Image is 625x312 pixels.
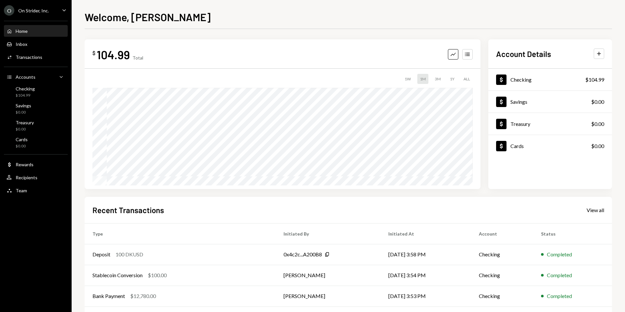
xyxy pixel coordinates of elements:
[16,86,35,91] div: Checking
[447,74,457,84] div: 1Y
[16,175,37,180] div: Recipients
[16,143,28,149] div: $0.00
[488,113,612,135] a: Treasury$0.00
[116,251,143,258] div: 100 DKUSD
[591,120,604,128] div: $0.00
[4,171,68,183] a: Recipients
[4,71,68,83] a: Accounts
[488,91,612,113] a: Savings$0.00
[16,103,31,108] div: Savings
[92,292,125,300] div: Bank Payment
[85,223,276,244] th: Type
[276,286,381,306] td: [PERSON_NAME]
[432,74,443,84] div: 3M
[16,110,31,115] div: $0.00
[510,99,527,105] div: Savings
[547,251,572,258] div: Completed
[92,251,110,258] div: Deposit
[16,162,34,167] div: Rewards
[461,74,473,84] div: ALL
[92,50,95,56] div: $
[16,41,27,47] div: Inbox
[510,76,532,83] div: Checking
[16,54,42,60] div: Transactions
[16,188,27,193] div: Team
[148,271,167,279] div: $100.00
[591,142,604,150] div: $0.00
[276,265,381,286] td: [PERSON_NAME]
[4,158,68,170] a: Rewards
[471,223,533,244] th: Account
[16,120,34,125] div: Treasury
[402,74,413,84] div: 1W
[381,265,471,286] td: [DATE] 3:54 PM
[284,251,322,258] div: 0x4c2c...A200B8
[471,265,533,286] td: Checking
[16,28,28,34] div: Home
[587,207,604,213] div: View all
[4,184,68,196] a: Team
[4,101,68,116] a: Savings$0.00
[16,127,34,132] div: $0.00
[18,8,49,13] div: On Strider, Inc.
[381,223,471,244] th: Initiated At
[510,121,530,127] div: Treasury
[132,55,143,61] div: Total
[381,286,471,306] td: [DATE] 3:53 PM
[591,98,604,106] div: $0.00
[496,48,551,59] h2: Account Details
[547,271,572,279] div: Completed
[4,5,14,16] div: O
[488,135,612,157] a: Cards$0.00
[4,51,68,63] a: Transactions
[547,292,572,300] div: Completed
[381,244,471,265] td: [DATE] 3:58 PM
[16,93,35,98] div: $104.99
[85,10,211,23] h1: Welcome, [PERSON_NAME]
[4,38,68,50] a: Inbox
[585,76,604,84] div: $104.99
[130,292,156,300] div: $12,780.00
[4,84,68,100] a: Checking$104.99
[92,271,143,279] div: Stablecoin Conversion
[276,223,381,244] th: Initiated By
[417,74,428,84] div: 1M
[533,223,612,244] th: Status
[471,286,533,306] td: Checking
[587,206,604,213] a: View all
[16,74,35,80] div: Accounts
[92,205,164,215] h2: Recent Transactions
[97,47,130,62] div: 104.99
[510,143,524,149] div: Cards
[16,137,28,142] div: Cards
[471,244,533,265] td: Checking
[4,118,68,133] a: Treasury$0.00
[4,135,68,150] a: Cards$0.00
[4,25,68,37] a: Home
[488,69,612,90] a: Checking$104.99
